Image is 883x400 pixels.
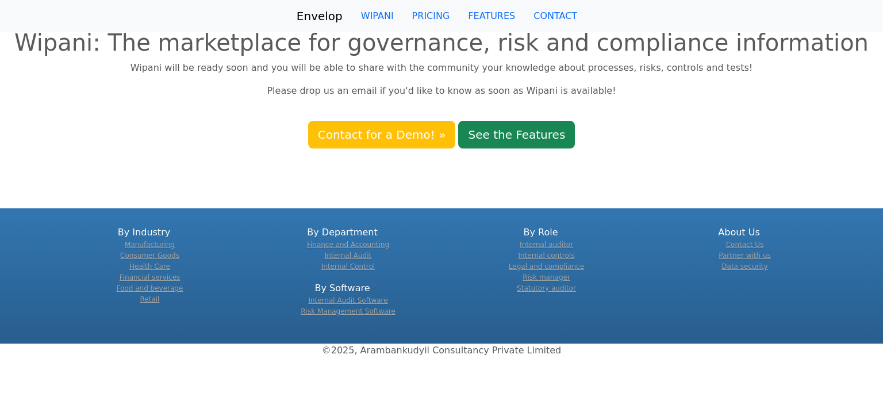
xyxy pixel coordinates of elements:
[726,241,764,249] a: Contact Us
[250,226,435,272] div: By Department
[721,262,767,271] a: Data security
[140,295,160,303] a: Retail
[519,252,575,260] a: Internal controls
[129,262,170,271] a: Health Care
[308,121,456,148] a: Contact for a Demo! »
[352,5,403,28] a: WIPANI
[719,252,771,260] a: Partner with us
[403,5,459,28] a: PRICING
[117,284,183,292] a: Food and beverage
[459,5,524,28] a: FEATURES
[297,5,343,28] a: Envelop
[509,262,584,271] a: Legal and compliance
[120,252,179,260] a: Consumer Goods
[325,252,372,260] a: Internal Audit
[524,5,586,28] a: CONTACT
[7,84,876,98] p: Please drop us an email if you'd like to know as soon as Wipani is available!
[448,226,633,294] div: By Role
[321,262,375,271] a: Internal Control
[7,29,876,56] h1: Wipani: The marketplace for governance, risk and compliance information
[307,241,389,249] a: Finance and Accounting
[125,241,175,249] a: Manufacturing
[250,281,435,317] div: By Software
[301,307,395,315] a: Risk Management Software
[120,273,181,281] a: Financial services
[458,121,575,148] a: See the Features
[517,284,576,292] a: Statutory auditor
[523,273,570,281] a: Risk manager
[520,241,573,249] a: Internal auditor
[52,226,236,305] div: By Industry
[308,296,387,304] a: Internal Audit Software
[647,226,831,272] div: About Us
[7,61,876,75] p: Wipani will be ready soon and you will be able to share with the community your knowledge about p...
